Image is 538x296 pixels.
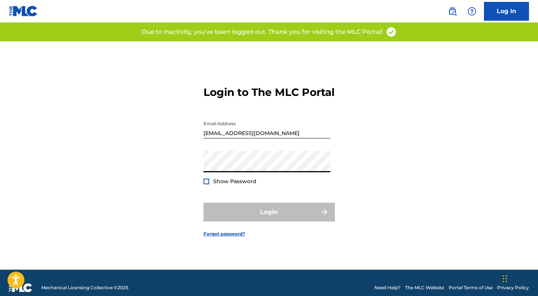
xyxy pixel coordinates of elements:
[41,284,128,291] span: Mechanical Licensing Collective © 2025
[500,260,538,296] iframe: Chat Widget
[448,7,457,16] img: search
[213,178,256,185] span: Show Password
[405,284,444,291] a: The MLC Website
[142,27,383,36] p: Due to inactivity, you've been logged out. Thank you for visiting the MLC Portal!
[386,26,397,38] img: access
[9,6,38,17] img: MLC Logo
[464,4,479,19] div: Help
[203,231,245,237] a: Forgot password?
[503,267,507,290] div: Drag
[467,7,476,16] img: help
[203,86,335,99] h3: Login to The MLC Portal
[484,2,529,21] a: Log In
[374,284,401,291] a: Need Help?
[497,284,529,291] a: Privacy Policy
[449,284,493,291] a: Portal Terms of Use
[445,4,460,19] a: Public Search
[9,283,32,292] img: logo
